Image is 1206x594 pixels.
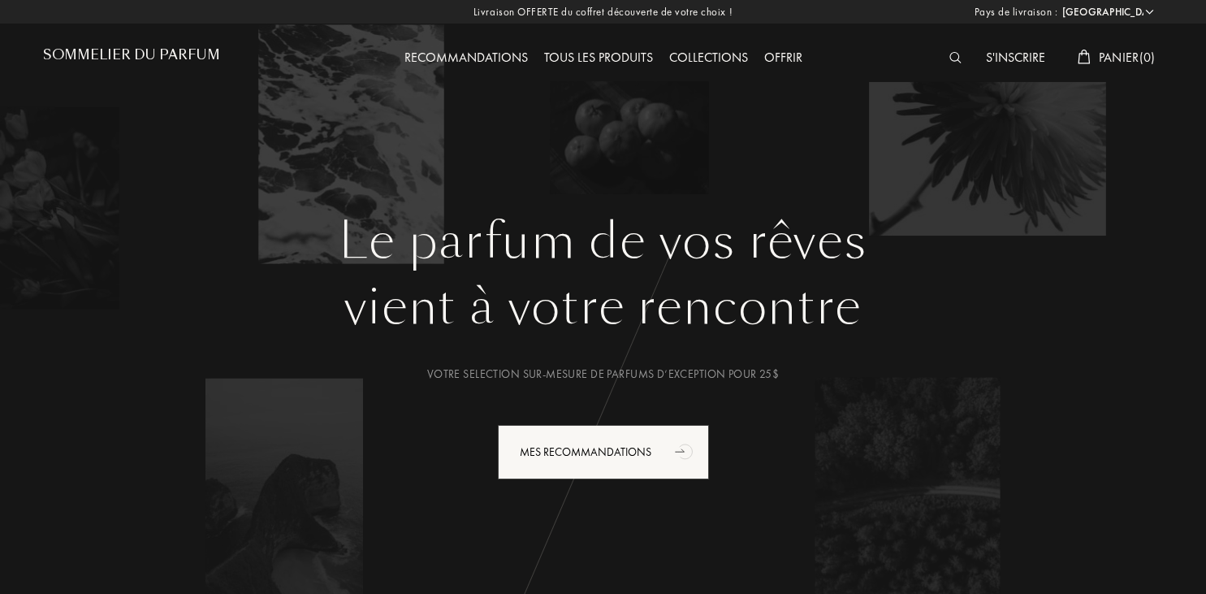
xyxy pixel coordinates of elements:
a: Tous les produits [536,49,661,66]
a: Recommandations [396,49,536,66]
span: Panier ( 0 ) [1099,49,1156,66]
div: Mes Recommandations [498,425,709,479]
div: Collections [661,48,756,69]
div: Votre selection sur-mesure de parfums d’exception pour 25$ [55,366,1152,383]
a: S'inscrire [978,49,1053,66]
div: S'inscrire [978,48,1053,69]
h1: Sommelier du Parfum [43,47,220,63]
div: Offrir [756,48,810,69]
img: search_icn_white.svg [949,52,962,63]
img: cart_white.svg [1078,50,1091,64]
a: Sommelier du Parfum [43,47,220,69]
div: vient à votre rencontre [55,271,1152,344]
a: Collections [661,49,756,66]
h1: Le parfum de vos rêves [55,212,1152,271]
img: arrow_w.png [1143,6,1156,18]
div: Tous les produits [536,48,661,69]
div: animation [669,435,702,467]
a: Mes Recommandationsanimation [486,425,721,479]
a: Offrir [756,49,810,66]
div: Recommandations [396,48,536,69]
span: Pays de livraison : [975,4,1058,20]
